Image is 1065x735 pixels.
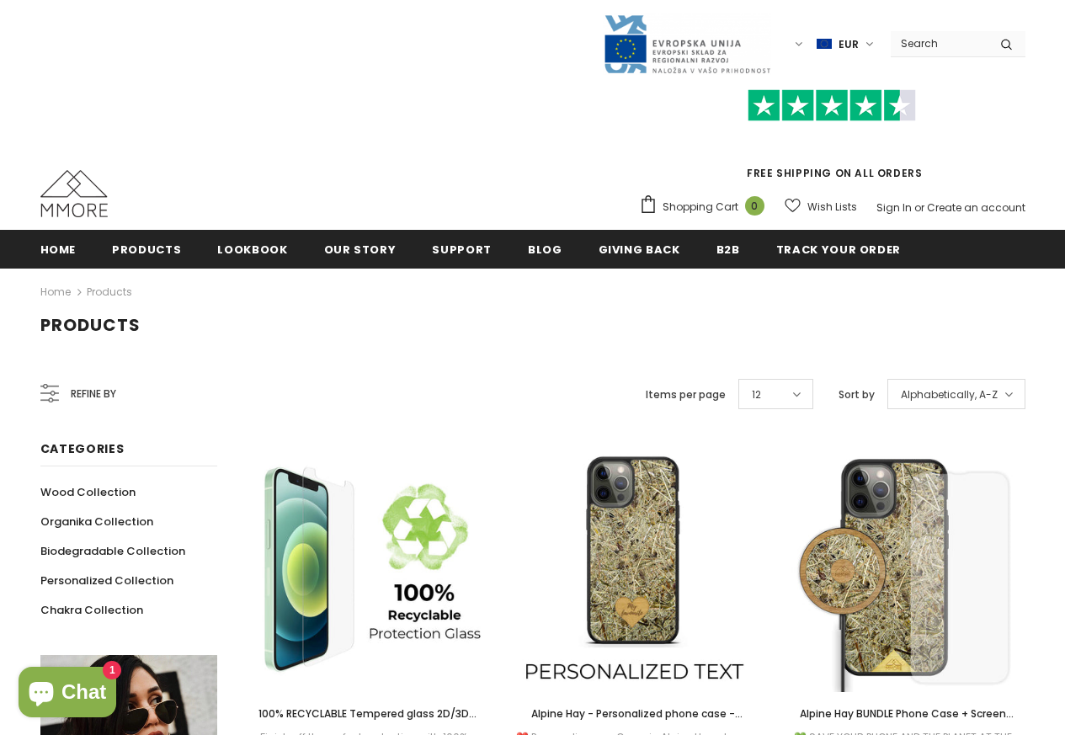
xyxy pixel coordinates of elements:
span: Giving back [599,242,680,258]
span: EUR [839,36,859,53]
a: Lookbook [217,230,287,268]
iframe: Customer reviews powered by Trustpilot [639,121,1025,165]
span: Biodegradable Collection [40,543,185,559]
span: Wish Lists [807,199,857,216]
a: Create an account [927,200,1025,215]
span: Refine by [71,385,116,403]
a: Home [40,282,71,302]
a: Sign In [876,200,912,215]
span: Categories [40,440,125,457]
a: support [432,230,492,268]
a: Javni Razpis [603,36,771,51]
span: FREE SHIPPING ON ALL ORDERS [639,97,1025,180]
a: Alpine Hay BUNDLE Phone Case + Screen Protector + Alpine Hay Wireless Charger [781,705,1025,723]
span: Organika Collection [40,514,153,530]
inbox-online-store-chat: Shopify online store chat [13,667,121,722]
span: Products [40,313,141,337]
label: Sort by [839,386,875,403]
a: Organika Collection [40,507,153,536]
span: Our Story [324,242,397,258]
span: 12 [752,386,761,403]
a: Our Story [324,230,397,268]
span: Alphabetically, A-Z [901,386,998,403]
span: Products [112,242,181,258]
a: Personalized Collection [40,566,173,595]
span: Blog [528,242,562,258]
a: 100% RECYCLABLE Tempered glass 2D/3D screen protector [242,705,487,723]
img: Trust Pilot Stars [748,89,916,122]
a: Biodegradable Collection [40,536,185,566]
span: Shopping Cart [663,199,738,216]
a: Wood Collection [40,477,136,507]
span: Lookbook [217,242,287,258]
a: Shopping Cart 0 [639,194,773,220]
span: Personalized Collection [40,573,173,589]
a: Chakra Collection [40,595,143,625]
a: Giving back [599,230,680,268]
span: Wood Collection [40,484,136,500]
span: Home [40,242,77,258]
span: Track your order [776,242,901,258]
a: Track your order [776,230,901,268]
span: Chakra Collection [40,602,143,618]
a: B2B [716,230,740,268]
a: Products [112,230,181,268]
span: support [432,242,492,258]
a: Blog [528,230,562,268]
a: Wish Lists [785,192,857,221]
input: Search Site [891,31,988,56]
span: or [914,200,924,215]
label: Items per page [646,386,726,403]
a: Products [87,285,132,299]
span: 0 [745,196,764,216]
img: Javni Razpis [603,13,771,75]
img: MMORE Cases [40,170,108,217]
a: Home [40,230,77,268]
a: Alpine Hay - Personalized phone case - Personalized gift [512,705,756,723]
span: B2B [716,242,740,258]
